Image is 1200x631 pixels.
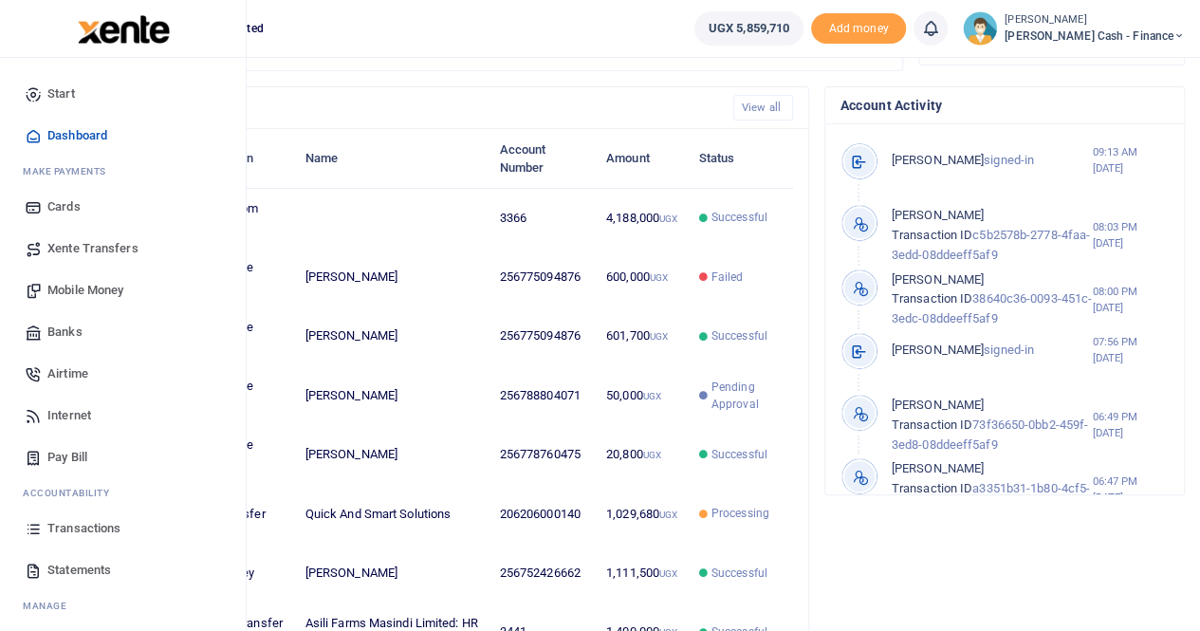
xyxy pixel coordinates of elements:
span: anage [32,599,67,613]
span: Start [47,84,75,103]
span: [PERSON_NAME] [892,272,984,287]
td: [PERSON_NAME] [294,425,489,484]
a: Cards [15,186,231,228]
span: Transaction ID [892,481,972,495]
a: Add money [811,20,906,34]
span: Xente Transfers [47,239,138,258]
small: [PERSON_NAME] [1005,12,1185,28]
small: UGX [659,510,677,520]
a: Internet [15,395,231,436]
p: signed-in [892,151,1093,171]
a: Start [15,73,231,115]
td: 601,700 [596,306,689,365]
span: Transactions [47,519,120,538]
small: UGX [659,568,677,579]
td: 3366 [489,188,595,247]
li: Wallet ballance [687,11,811,46]
span: [PERSON_NAME] [892,153,984,167]
span: Mobile Money [47,281,123,300]
p: signed-in [892,341,1093,361]
span: UGX 5,859,710 [709,19,789,38]
span: Cards [47,197,81,216]
span: [PERSON_NAME] [892,343,984,357]
a: Transactions [15,508,231,549]
a: Pay Bill [15,436,231,478]
td: [PERSON_NAME] [294,365,489,424]
span: Add money [811,13,906,45]
td: 4,188,000 [596,188,689,247]
td: 256775094876 [489,248,595,306]
span: Banks [47,323,83,342]
td: 20,800 [596,425,689,484]
a: profile-user [PERSON_NAME] [PERSON_NAME] Cash - Finance [963,11,1185,46]
span: Dashboard [47,126,107,145]
span: Airtime [47,364,88,383]
h4: Recent Transactions [88,98,718,119]
a: Airtime [15,353,231,395]
small: 09:13 AM [DATE] [1092,144,1169,176]
td: Quick And Smart Solutions [294,484,489,543]
a: Banks [15,311,231,353]
span: [PERSON_NAME] [892,461,984,475]
span: Transaction ID [892,418,972,432]
span: Processing [711,505,769,522]
td: 600,000 [596,248,689,306]
li: Ac [15,478,231,508]
span: Successful [711,209,767,226]
td: 256778760475 [489,425,595,484]
th: Status [688,129,792,188]
td: 1,029,680 [596,484,689,543]
span: ake Payments [32,164,106,178]
th: Amount [596,129,689,188]
small: 08:00 PM [DATE] [1092,284,1169,316]
p: a3351b31-1b80-4cf5-3ed7-08ddeeff5af9 [892,459,1093,518]
span: Failed [711,269,744,286]
small: 08:03 PM [DATE] [1092,219,1169,251]
a: View all [733,95,793,121]
small: UGX [643,391,661,401]
span: Pending Approval [711,379,783,413]
td: 256752426662 [489,543,595,602]
td: 256788804071 [489,365,595,424]
a: Statements [15,549,231,591]
small: UGX [650,331,668,342]
img: logo-large [78,15,170,44]
span: Statements [47,561,111,580]
li: M [15,157,231,186]
span: Successful [711,446,767,463]
small: UGX [643,450,661,460]
a: Xente Transfers [15,228,231,269]
small: UGX [659,213,677,224]
th: Name [294,129,489,188]
p: 38640c36-0093-451c-3edc-08ddeeff5af9 [892,270,1093,329]
small: 07:56 PM [DATE] [1092,334,1169,366]
span: Successful [711,327,767,344]
li: M [15,591,231,621]
span: Transaction ID [892,228,972,242]
td: [PERSON_NAME] [294,306,489,365]
span: [PERSON_NAME] [892,398,984,412]
td: 256775094876 [489,306,595,365]
td: 50,000 [596,365,689,424]
li: Toup your wallet [811,13,906,45]
small: UGX [650,272,668,283]
td: 1,111,500 [596,543,689,602]
td: 206206000140 [489,484,595,543]
p: 73f36650-0bb2-459f-3ed8-08ddeeff5af9 [892,396,1093,455]
a: logo-small logo-large logo-large [76,21,170,35]
a: Dashboard [15,115,231,157]
td: [PERSON_NAME] [294,543,489,602]
span: Pay Bill [47,448,87,467]
span: countability [37,486,109,500]
span: Successful [711,565,767,582]
a: UGX 5,859,710 [694,11,803,46]
img: profile-user [963,11,997,46]
p: c5b2578b-2778-4faa-3edd-08ddeeff5af9 [892,206,1093,265]
small: 06:47 PM [DATE] [1092,473,1169,506]
td: [PERSON_NAME] [294,248,489,306]
a: Mobile Money [15,269,231,311]
span: Transaction ID [892,291,972,306]
span: Internet [47,406,91,425]
span: [PERSON_NAME] Cash - Finance [1005,28,1185,45]
small: 06:49 PM [DATE] [1092,409,1169,441]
